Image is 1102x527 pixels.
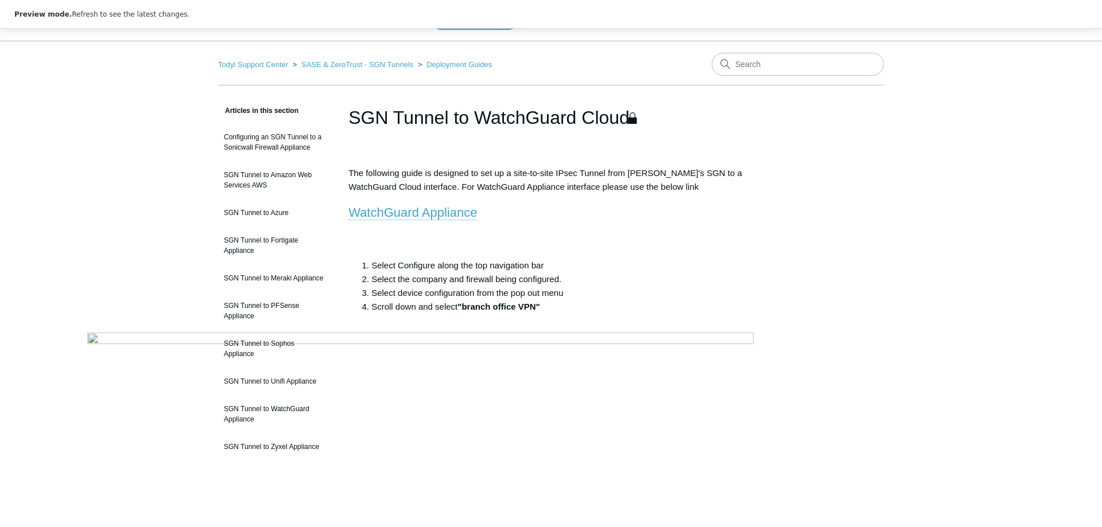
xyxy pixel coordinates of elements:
a: SGN Tunnel to Sophos Appliance [218,333,331,365]
li: Select Configure along the top navigation bar [371,259,754,272]
a: SGN Tunnel to PFSense Appliance [218,295,331,327]
h1: SGN Tunnel to WatchGuard Cloud [348,104,754,131]
svg: Only visible to agents and admins [627,112,638,124]
a: SASE & ZeroTrust - SGN Tunnels [301,60,413,69]
a: SGN Tunnel to Meraki Appliance [218,267,331,289]
div: Refresh to see the latest changes. [14,9,189,19]
li: Deployment Guides [416,60,492,69]
a: SGN Tunnel to Zyxel Appliance [218,436,331,458]
input: Search [712,53,884,76]
a: Todyl Support Center [218,60,288,69]
li: Todyl Support Center [218,60,290,69]
li: Select device configuration from the pop out menu [371,286,754,300]
li: SASE & ZeroTrust - SGN Tunnels [290,60,416,69]
a: WatchGuard Appliance [348,205,477,220]
li: Select the company and firewall being configured. [371,272,754,286]
strong: Preview mode. [14,10,72,18]
a: Deployment Guides [426,60,492,69]
a: SGN Tunnel to Amazon Web Services AWS [218,164,331,196]
a: SGN Tunnel to WatchGuard Appliance [218,398,331,430]
span: Articles in this section [218,107,298,115]
a: SGN Tunnel to Azure [218,202,331,224]
span: The following guide is designed to set up a site-to-site IPsec Tunnel from [PERSON_NAME]'s SGN to... [348,168,742,192]
a: Configuring an SGN Tunnel to a Sonicwall Firewall Appliance [218,126,331,158]
a: SGN Tunnel to Unifi Appliance [218,370,331,392]
strong: "branch office VPN" [457,302,540,311]
li: Scroll down and select [371,300,754,314]
a: SGN Tunnel to Fortigate Appliance [218,229,331,261]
